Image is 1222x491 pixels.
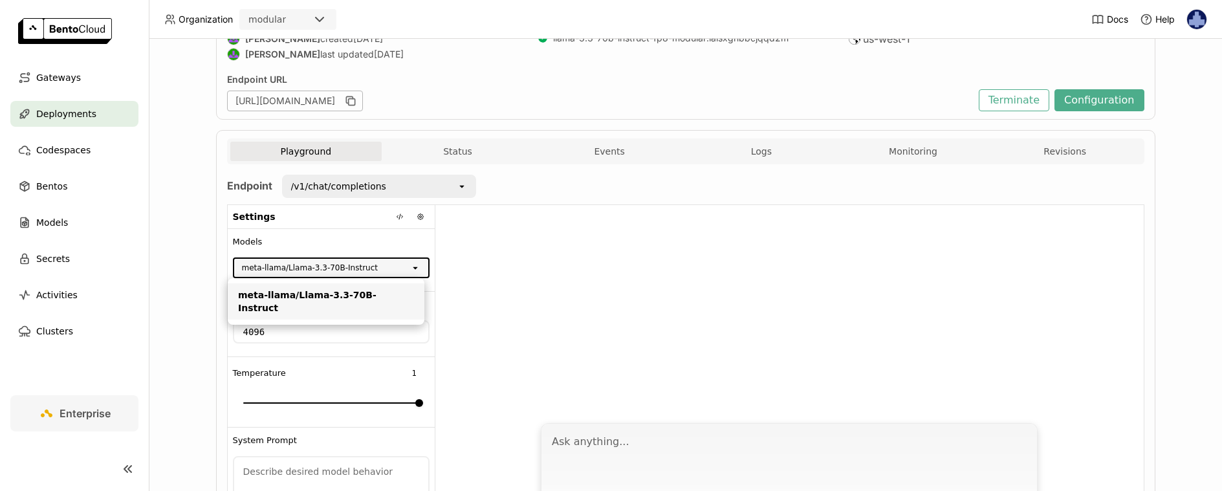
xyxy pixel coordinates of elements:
[233,435,297,446] span: System Prompt
[1155,14,1175,25] span: Help
[233,237,263,247] span: Models
[1054,89,1144,111] button: Configuration
[10,318,138,344] a: Clusters
[979,89,1049,111] button: Terminate
[248,13,286,26] div: modular
[233,368,286,378] span: Temperature
[242,261,378,274] div: meta-llama/Llama-3.3-70B-Instruct
[10,137,138,163] a: Codespaces
[36,106,96,122] span: Deployments
[227,48,523,61] div: last updated
[227,74,972,85] div: Endpoint URL
[36,215,68,230] span: Models
[228,33,239,45] img: Shenyang Zhao
[387,180,389,193] input: Selected /v1/chat/completions.
[989,142,1141,161] button: Revisions
[1091,13,1128,26] a: Docs
[36,251,70,267] span: Secrets
[10,173,138,199] a: Bentos
[230,142,382,161] button: Playground
[18,18,112,44] img: logo
[1107,14,1128,25] span: Docs
[228,49,239,60] img: Shenyang Zhao
[10,101,138,127] a: Deployments
[457,181,467,191] svg: open
[10,65,138,91] a: Gateways
[36,323,73,339] span: Clusters
[353,33,383,45] span: [DATE]
[10,395,138,431] a: Enterprise
[245,49,320,60] strong: [PERSON_NAME]
[863,32,910,45] span: us-west-1
[227,32,523,45] div: created
[287,14,289,27] input: Selected modular.
[410,263,420,273] svg: open
[10,282,138,308] a: Activities
[179,14,233,25] span: Organization
[228,278,424,325] ul: Menu
[36,70,81,85] span: Gateways
[10,246,138,272] a: Secrets
[534,142,686,161] button: Events
[291,180,386,193] div: /v1/chat/completions
[751,146,772,157] span: Logs
[238,289,414,314] div: meta-llama/Llama-3.3-70B-Instruct
[60,407,111,420] span: Enterprise
[400,366,429,381] input: Temperature
[382,142,534,161] button: Status
[36,179,67,194] span: Bentos
[245,33,320,45] strong: [PERSON_NAME]
[36,287,78,303] span: Activities
[1187,10,1206,29] img: Mostafa Hagog
[228,205,435,229] div: Settings
[36,142,91,158] span: Codespaces
[10,210,138,235] a: Models
[837,142,989,161] button: Monitoring
[374,49,404,60] span: [DATE]
[227,91,363,111] div: [URL][DOMAIN_NAME]
[1140,13,1175,26] div: Help
[227,179,272,192] strong: Endpoint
